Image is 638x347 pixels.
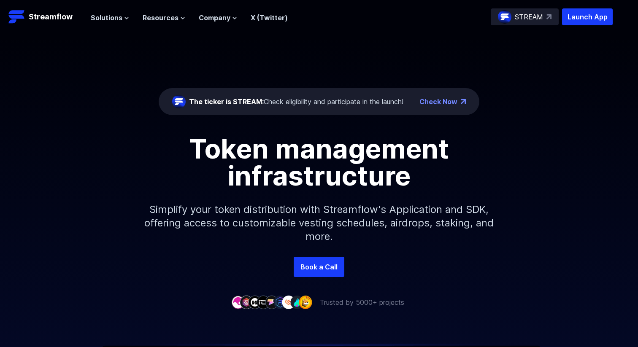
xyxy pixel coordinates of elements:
[91,13,129,23] button: Solutions
[172,95,186,108] img: streamflow-logo-circle.png
[257,296,270,309] img: company-4
[143,13,178,23] span: Resources
[290,296,304,309] img: company-8
[251,13,288,22] a: X (Twitter)
[299,296,312,309] img: company-9
[129,135,509,189] h1: Token management infrastructure
[138,189,500,257] p: Simplify your token distribution with Streamflow's Application and SDK, offering access to custom...
[231,296,245,309] img: company-1
[265,296,278,309] img: company-5
[248,296,262,309] img: company-3
[515,12,543,22] p: STREAM
[294,257,344,277] a: Book a Call
[562,8,613,25] button: Launch App
[143,13,185,23] button: Resources
[189,97,264,106] span: The ticker is STREAM:
[546,14,551,19] img: top-right-arrow.svg
[282,296,295,309] img: company-7
[498,10,511,24] img: streamflow-logo-circle.png
[491,8,559,25] a: STREAM
[8,8,25,25] img: Streamflow Logo
[29,11,73,23] p: Streamflow
[199,13,230,23] span: Company
[240,296,253,309] img: company-2
[461,99,466,104] img: top-right-arrow.png
[273,296,287,309] img: company-6
[419,97,457,107] a: Check Now
[199,13,237,23] button: Company
[189,97,403,107] div: Check eligibility and participate in the launch!
[91,13,122,23] span: Solutions
[8,8,82,25] a: Streamflow
[320,297,404,307] p: Trusted by 5000+ projects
